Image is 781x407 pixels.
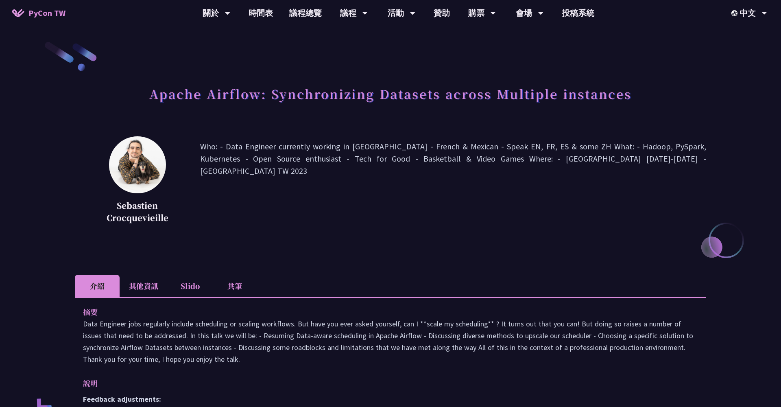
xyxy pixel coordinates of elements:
[168,275,212,297] li: Slido
[149,81,632,106] h1: Apache Airflow: Synchronizing Datasets across Multiple instances
[75,275,120,297] li: 介紹
[95,199,180,224] p: Sebastien Crocquevieille
[212,275,257,297] li: 共筆
[83,318,698,365] p: Data Engineer jobs regularly include scheduling or scaling workflows. But have you ever asked you...
[200,140,706,226] p: Who: - Data Engineer currently working in [GEOGRAPHIC_DATA] - French & Mexican - Speak EN, FR, ES...
[83,394,161,404] strong: Feedback adjustments:
[109,136,166,193] img: Sebastien Crocquevieille
[731,10,740,16] img: Locale Icon
[28,7,65,19] span: PyCon TW
[83,377,682,389] p: 說明
[120,275,168,297] li: 其他資訊
[12,9,24,17] img: Home icon of PyCon TW 2025
[83,306,682,318] p: 摘要
[4,3,74,23] a: PyCon TW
